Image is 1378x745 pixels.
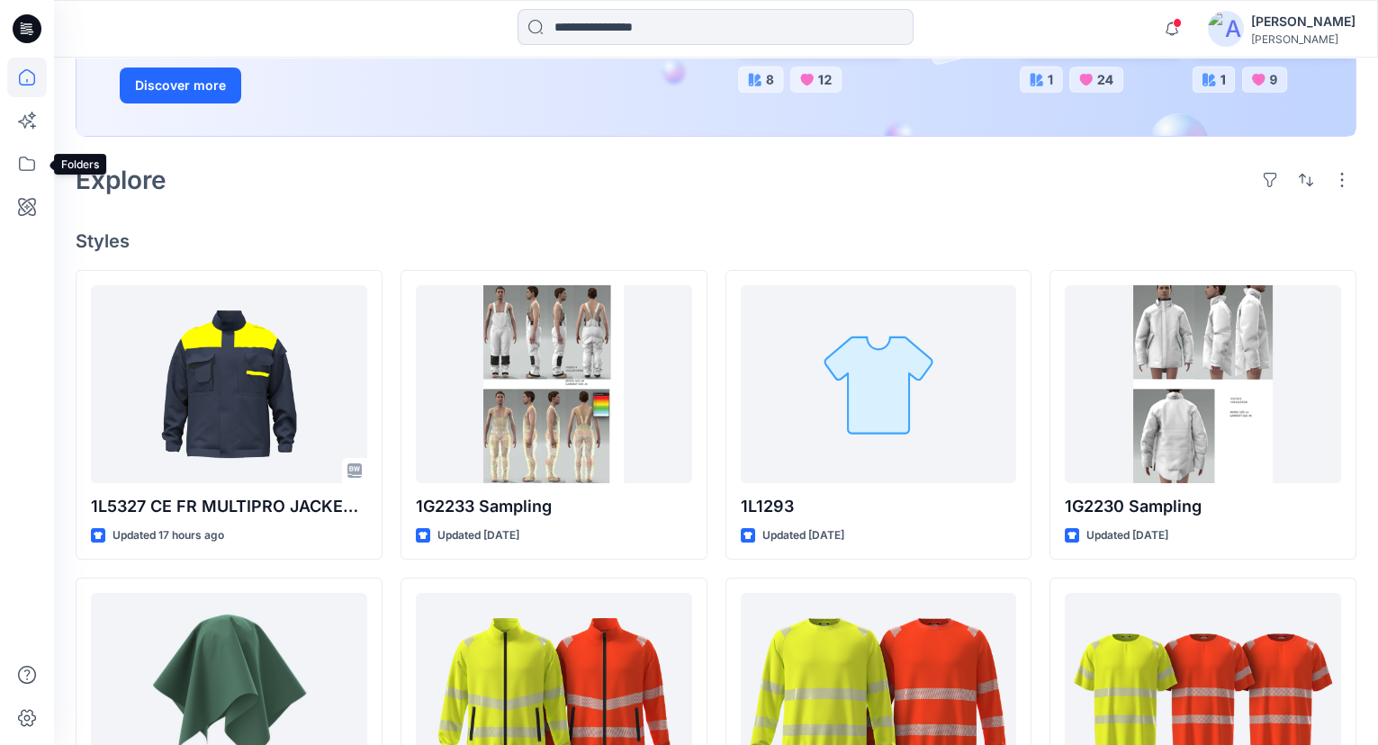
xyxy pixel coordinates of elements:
p: 1L5327 CE FR MULTIPRO JACKET NAVY [91,494,367,519]
img: avatar [1208,11,1244,47]
div: [PERSON_NAME] [1251,11,1355,32]
a: 1G2230 Sampling [1065,285,1341,483]
p: Updated [DATE] [1086,526,1168,545]
p: Updated 17 hours ago [113,526,224,545]
a: 1G2233 Sampling [416,285,692,483]
h2: Explore [76,166,167,194]
a: 1L5327 CE FR MULTIPRO JACKET NAVY [91,285,367,483]
h4: Styles [76,230,1356,252]
p: 1L1293 [741,494,1017,519]
p: 1G2233 Sampling [416,494,692,519]
p: Updated [DATE] [437,526,519,545]
a: Discover more [120,67,525,103]
div: [PERSON_NAME] [1251,32,1355,46]
button: Discover more [120,67,241,103]
p: Updated [DATE] [762,526,844,545]
p: 1G2230 Sampling [1065,494,1341,519]
a: 1L1293 [741,285,1017,483]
